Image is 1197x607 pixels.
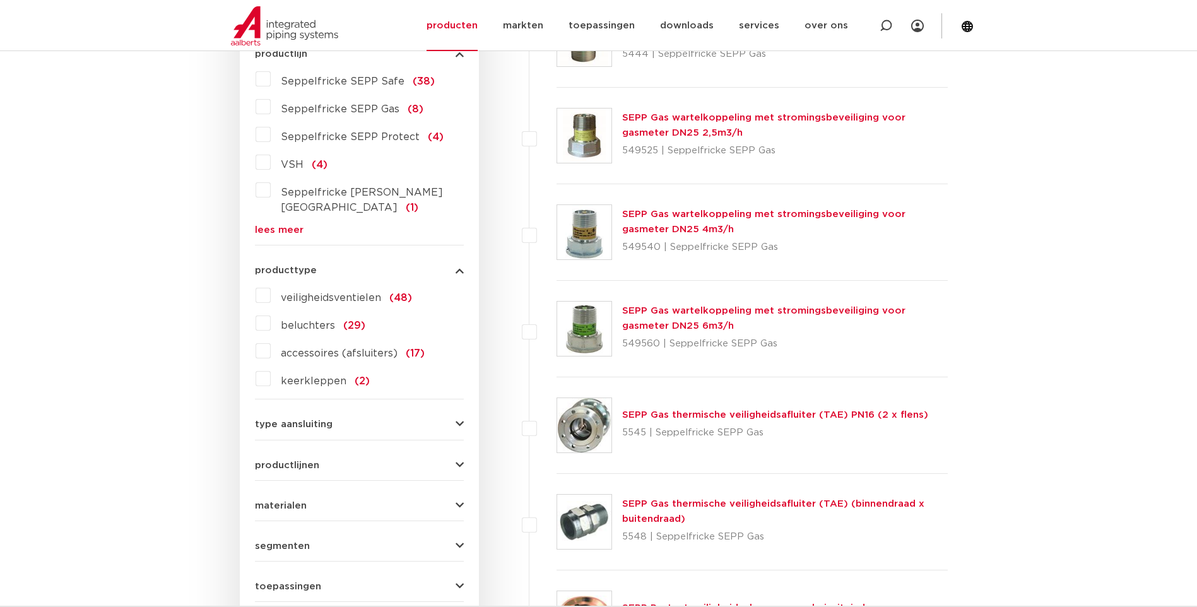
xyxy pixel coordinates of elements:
p: 5545 | Seppelfricke SEPP Gas [622,423,928,443]
button: toepassingen [255,582,464,591]
span: veiligheidsventielen [281,293,381,303]
span: productlijn [255,49,307,59]
span: productlijnen [255,461,319,470]
button: type aansluiting [255,420,464,429]
img: Thumbnail for SEPP Gas wartelkoppeling met stromingsbeveiliging voor gasmeter DN25 6m3/h [557,302,611,356]
a: lees meer [255,225,464,235]
span: Seppelfricke SEPP Protect [281,132,420,142]
span: segmenten [255,541,310,551]
p: 5548 | Seppelfricke SEPP Gas [622,527,948,547]
button: productlijnen [255,461,464,470]
span: VSH [281,160,304,170]
span: (48) [389,293,412,303]
button: productlijn [255,49,464,59]
span: keerkleppen [281,376,346,386]
img: Thumbnail for SEPP Gas wartelkoppeling met stromingsbeveiliging voor gasmeter DN25 2,5m3/h [557,109,611,163]
span: (8) [408,104,423,114]
span: (4) [312,160,327,170]
span: Seppelfricke [PERSON_NAME][GEOGRAPHIC_DATA] [281,187,443,213]
button: producttype [255,266,464,275]
a: SEPP Gas thermische veiligheidsafluiter (TAE) (binnendraad x buitendraad) [622,499,924,524]
img: Thumbnail for SEPP Gas thermische veiligheidsafluiter (TAE) PN16 (2 x flens) [557,398,611,452]
img: Thumbnail for SEPP Gas wartelkoppeling met stromingsbeveiliging voor gasmeter DN25 4m3/h [557,205,611,259]
span: (1) [406,203,418,213]
span: Seppelfricke SEPP Safe [281,76,404,86]
span: type aansluiting [255,420,333,429]
span: (17) [406,348,425,358]
span: beluchters [281,321,335,331]
a: SEPP Gas wartelkoppeling met stromingsbeveiliging voor gasmeter DN25 2,5m3/h [622,113,905,138]
a: SEPP Gas wartelkoppeling met stromingsbeveiliging voor gasmeter DN25 6m3/h [622,306,905,331]
a: SEPP Gas wartelkoppeling met stromingsbeveiliging voor gasmeter DN25 4m3/h [622,209,905,234]
p: 549560 | Seppelfricke SEPP Gas [622,334,948,354]
a: SEPP Gas thermische veiligheidsafluiter (TAE) PN16 (2 x flens) [622,410,928,420]
span: accessoires (afsluiters) [281,348,398,358]
span: (2) [355,376,370,386]
p: 549525 | Seppelfricke SEPP Gas [622,141,948,161]
button: materialen [255,501,464,510]
span: (29) [343,321,365,331]
button: segmenten [255,541,464,551]
span: Seppelfricke SEPP Gas [281,104,399,114]
p: 5444 | Seppelfricke SEPP Gas [622,44,948,64]
img: Thumbnail for SEPP Gas thermische veiligheidsafluiter (TAE) (binnendraad x buitendraad) [557,495,611,549]
p: 549540 | Seppelfricke SEPP Gas [622,237,948,257]
span: toepassingen [255,582,321,591]
span: (38) [413,76,435,86]
span: (4) [428,132,444,142]
span: producttype [255,266,317,275]
span: materialen [255,501,307,510]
